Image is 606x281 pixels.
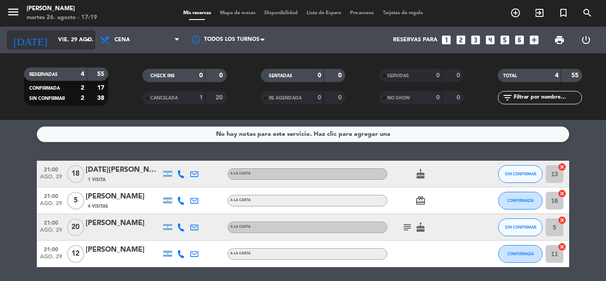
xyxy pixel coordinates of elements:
[27,4,97,13] div: [PERSON_NAME]
[7,30,54,50] i: [DATE]
[216,95,224,101] strong: 20
[528,34,540,46] i: add_box
[40,164,62,174] span: 21:00
[40,244,62,254] span: 21:00
[7,5,20,22] button: menu
[150,74,175,78] span: CHECK INS
[387,96,410,100] span: NO SHOW
[230,225,251,229] span: A LA CARTA
[514,34,525,46] i: looks_6
[484,34,496,46] i: looks_4
[27,13,97,22] div: martes 26. agosto - 17:19
[338,72,343,79] strong: 0
[81,95,84,101] strong: 2
[571,72,580,79] strong: 55
[40,174,62,184] span: ago. 29
[505,225,536,230] span: SIN CONFIRMAR
[378,11,428,16] span: Tarjetas de regalo
[470,34,481,46] i: looks_3
[219,72,224,79] strong: 0
[554,35,565,45] span: print
[415,195,426,206] i: card_giftcard
[260,11,302,16] span: Disponibilidad
[150,96,178,100] span: CANCELADA
[581,35,591,45] i: power_settings_new
[67,218,84,236] span: 20
[97,85,106,91] strong: 17
[216,11,260,16] span: Mapa de mesas
[555,72,559,79] strong: 4
[269,74,292,78] span: SENTADAS
[499,34,511,46] i: looks_5
[88,176,106,183] span: 1 Visita
[558,189,567,198] i: cancel
[558,162,567,171] i: cancel
[179,11,216,16] span: Mis reservas
[415,169,426,179] i: cake
[40,190,62,201] span: 21:00
[40,227,62,237] span: ago. 29
[502,92,513,103] i: filter_list
[441,34,452,46] i: looks_one
[86,218,161,229] div: [PERSON_NAME]
[498,165,543,183] button: SIN CONFIRMAR
[455,34,467,46] i: looks_two
[199,95,203,101] strong: 1
[114,37,130,43] span: Cena
[29,86,60,91] span: CONFIRMADA
[81,85,84,91] strong: 2
[230,198,251,202] span: A LA CARTA
[86,164,161,176] div: [DATE][PERSON_NAME]
[558,242,567,251] i: cancel
[510,8,521,18] i: add_circle_outline
[415,222,426,233] i: cake
[558,8,569,18] i: turned_in_not
[29,96,65,101] span: SIN CONFIRMAR
[387,74,409,78] span: SERVIDAS
[81,71,84,77] strong: 4
[503,74,517,78] span: TOTAL
[88,203,108,210] span: 4 Visitas
[40,254,62,264] span: ago. 29
[402,222,413,233] i: subject
[318,72,321,79] strong: 0
[498,192,543,210] button: CONFIRMADA
[508,198,534,203] span: CONFIRMADA
[508,251,534,256] span: CONFIRMADA
[7,5,20,19] i: menu
[86,191,161,202] div: [PERSON_NAME]
[29,72,58,77] span: RESERVADAS
[67,245,84,263] span: 12
[83,35,93,45] i: arrow_drop_down
[67,192,84,210] span: 5
[216,129,390,139] div: No hay notas para este servicio. Haz clic para agregar una
[498,245,543,263] button: CONFIRMADA
[67,165,84,183] span: 18
[498,218,543,236] button: SIN CONFIRMAR
[269,96,302,100] span: RE AGENDADA
[558,216,567,225] i: cancel
[505,171,536,176] span: SIN CONFIRMAR
[97,95,106,101] strong: 38
[230,252,251,255] span: A LA CARTA
[582,8,593,18] i: search
[40,201,62,211] span: ago. 29
[513,93,582,103] input: Filtrar por nombre...
[456,95,462,101] strong: 0
[302,11,346,16] span: Lista de Espera
[97,71,106,77] strong: 55
[436,72,440,79] strong: 0
[436,95,440,101] strong: 0
[318,95,321,101] strong: 0
[346,11,378,16] span: Pre-acceso
[573,27,599,53] div: LOG OUT
[40,217,62,227] span: 21:00
[230,172,251,175] span: A LA CARTA
[456,72,462,79] strong: 0
[86,244,161,256] div: [PERSON_NAME]
[199,72,203,79] strong: 0
[393,37,437,43] span: Reservas para
[338,95,343,101] strong: 0
[534,8,545,18] i: exit_to_app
